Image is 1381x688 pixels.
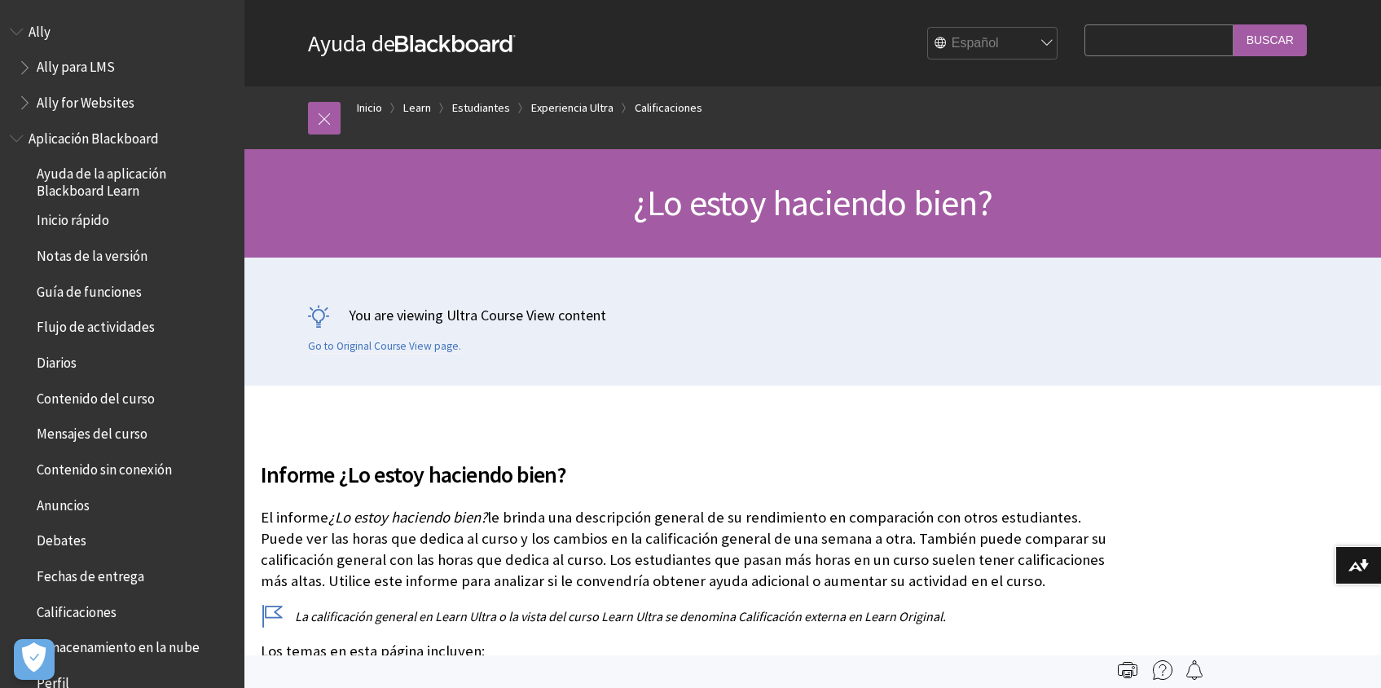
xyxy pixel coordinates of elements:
[37,598,117,620] span: Calificaciones
[403,98,431,118] a: Learn
[37,634,200,656] span: Almacenamiento en la nube
[308,339,461,354] a: Go to Original Course View page.
[1153,660,1172,680] img: More help
[261,607,1124,625] p: La calificación general en Learn Ultra o la vista del curso Learn Ultra se denomina Calificación ...
[14,639,55,680] button: Abrir preferencias
[452,98,510,118] a: Estudiantes
[37,562,144,584] span: Fechas de entrega
[37,278,142,300] span: Guía de funciones
[635,98,702,118] a: Calificaciones
[37,492,90,514] span: Anuncios
[308,305,1318,325] p: You are viewing Ultra Course View content
[357,98,382,118] a: Inicio
[29,18,51,40] span: Ally
[29,125,159,147] span: Aplicación Blackboard
[37,527,86,549] span: Debates
[10,18,235,117] nav: Book outline for Anthology Ally Help
[37,242,147,264] span: Notas de la versión
[37,161,233,199] span: Ayuda de la aplicación Blackboard Learn
[328,508,487,527] span: ¿Lo estoy haciendo bien?
[1185,660,1204,680] img: Follow this page
[633,180,992,225] span: ¿Lo estoy haciendo bien?
[261,507,1124,593] p: El informe le brinda una descripción general de su rendimiento en comparación con otros estudiant...
[261,438,1124,492] h2: Informe ¿Lo estoy haciendo bien?
[261,641,1124,662] p: Los temas en esta página incluyen:
[37,456,172,478] span: Contenido sin conexión
[37,54,115,76] span: Ally para LMS
[37,89,134,111] span: Ally for Websites
[1118,660,1137,680] img: Print
[1234,24,1307,56] input: Buscar
[37,349,77,371] span: Diarios
[37,207,109,229] span: Inicio rápido
[37,385,155,407] span: Contenido del curso
[308,29,516,58] a: Ayuda deBlackboard
[37,421,147,443] span: Mensajes del curso
[37,314,155,336] span: Flujo de actividades
[531,98,614,118] a: Experiencia Ultra
[395,35,516,52] strong: Blackboard
[928,28,1058,60] select: Site Language Selector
